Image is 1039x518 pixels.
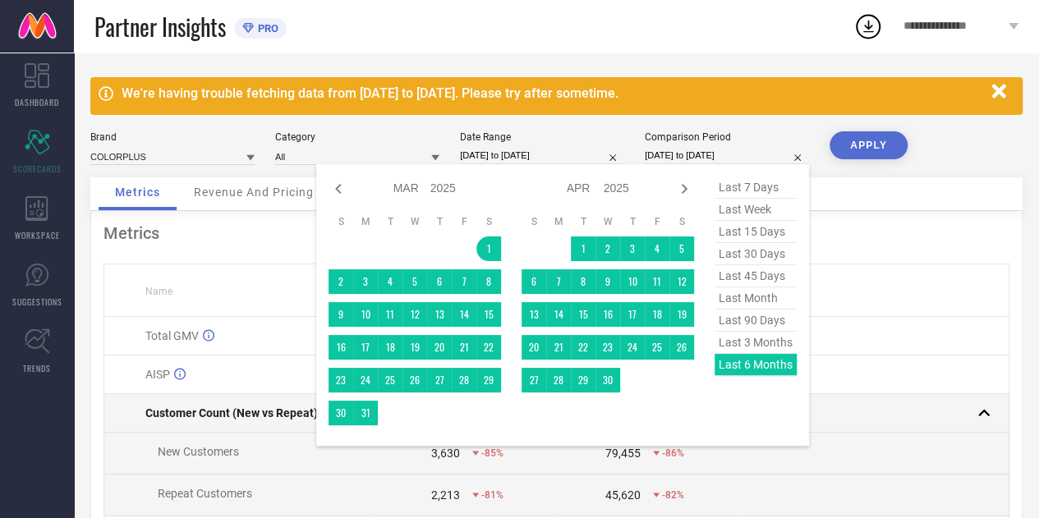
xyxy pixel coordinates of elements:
td: Fri Mar 07 2025 [452,269,476,294]
th: Tuesday [378,215,402,228]
td: Fri Mar 14 2025 [452,302,476,327]
span: Total GMV [145,329,199,342]
th: Thursday [620,215,645,228]
th: Friday [645,215,669,228]
td: Sun Mar 30 2025 [329,401,353,425]
td: Mon Mar 31 2025 [353,401,378,425]
td: Wed Apr 23 2025 [595,335,620,360]
span: last 3 months [715,332,797,354]
div: 3,630 [431,447,460,460]
div: Next month [674,179,694,199]
td: Tue Apr 15 2025 [571,302,595,327]
td: Thu Mar 13 2025 [427,302,452,327]
td: Thu Apr 10 2025 [620,269,645,294]
td: Tue Mar 18 2025 [378,335,402,360]
th: Wednesday [402,215,427,228]
td: Fri Mar 28 2025 [452,368,476,392]
th: Wednesday [595,215,620,228]
td: Sun Mar 09 2025 [329,302,353,327]
td: Sat Mar 01 2025 [476,236,501,261]
td: Thu Apr 03 2025 [620,236,645,261]
span: last 7 days [715,176,797,199]
td: Wed Mar 26 2025 [402,368,427,392]
td: Fri Apr 04 2025 [645,236,669,261]
td: Sun Apr 27 2025 [522,368,546,392]
span: Repeat Customers [158,487,252,500]
td: Wed Apr 30 2025 [595,368,620,392]
div: Metrics [103,223,1009,243]
span: SCORECARDS [13,163,62,175]
td: Mon Mar 17 2025 [353,335,378,360]
th: Tuesday [571,215,595,228]
input: Select date range [460,147,624,164]
td: Mon Mar 24 2025 [353,368,378,392]
td: Sat Mar 08 2025 [476,269,501,294]
td: Sun Apr 13 2025 [522,302,546,327]
div: Category [275,131,439,143]
span: AISP [145,368,170,381]
span: -81% [481,489,503,501]
div: Brand [90,131,255,143]
span: PRO [254,22,278,34]
div: Previous month [329,179,348,199]
button: APPLY [830,131,908,159]
th: Saturday [476,215,501,228]
td: Thu Apr 24 2025 [620,335,645,360]
td: Tue Mar 04 2025 [378,269,402,294]
td: Sat Apr 26 2025 [669,335,694,360]
td: Fri Apr 11 2025 [645,269,669,294]
td: Sun Mar 16 2025 [329,335,353,360]
td: Tue Apr 29 2025 [571,368,595,392]
div: 79,455 [605,447,641,460]
td: Tue Apr 01 2025 [571,236,595,261]
div: 45,620 [605,488,641,502]
span: DASHBOARD [15,96,59,108]
td: Wed Apr 09 2025 [595,269,620,294]
td: Sun Mar 02 2025 [329,269,353,294]
span: -82% [662,489,684,501]
span: WORKSPACE [15,229,60,241]
span: Customer Count (New vs Repeat) [145,406,318,419]
td: Wed Apr 02 2025 [595,236,620,261]
div: 2,213 [431,488,460,502]
span: last 90 days [715,309,797,332]
span: -85% [481,447,503,459]
td: Sat Mar 22 2025 [476,335,501,360]
span: last week [715,199,797,221]
td: Mon Apr 28 2025 [546,368,571,392]
th: Monday [546,215,571,228]
td: Thu Apr 17 2025 [620,302,645,327]
td: Thu Mar 06 2025 [427,269,452,294]
td: Tue Apr 22 2025 [571,335,595,360]
td: Sat Apr 12 2025 [669,269,694,294]
span: New Customers [158,445,239,458]
td: Sat Mar 29 2025 [476,368,501,392]
span: Metrics [115,186,160,199]
td: Tue Apr 08 2025 [571,269,595,294]
td: Wed Mar 05 2025 [402,269,427,294]
td: Mon Apr 07 2025 [546,269,571,294]
span: last 15 days [715,221,797,243]
span: Partner Insights [94,10,226,44]
span: Name [145,286,172,297]
div: Date Range [460,131,624,143]
span: SUGGESTIONS [12,296,62,308]
td: Thu Mar 20 2025 [427,335,452,360]
td: Sun Apr 06 2025 [522,269,546,294]
td: Mon Apr 21 2025 [546,335,571,360]
td: Tue Mar 11 2025 [378,302,402,327]
span: -86% [662,447,684,459]
td: Thu Mar 27 2025 [427,368,452,392]
td: Sun Mar 23 2025 [329,368,353,392]
td: Mon Mar 10 2025 [353,302,378,327]
td: Mon Apr 14 2025 [546,302,571,327]
td: Sat Apr 05 2025 [669,236,694,261]
th: Sunday [522,215,546,228]
span: last 30 days [715,243,797,265]
span: last month [715,287,797,309]
th: Monday [353,215,378,228]
td: Tue Mar 25 2025 [378,368,402,392]
th: Thursday [427,215,452,228]
td: Wed Mar 12 2025 [402,302,427,327]
td: Fri Apr 18 2025 [645,302,669,327]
